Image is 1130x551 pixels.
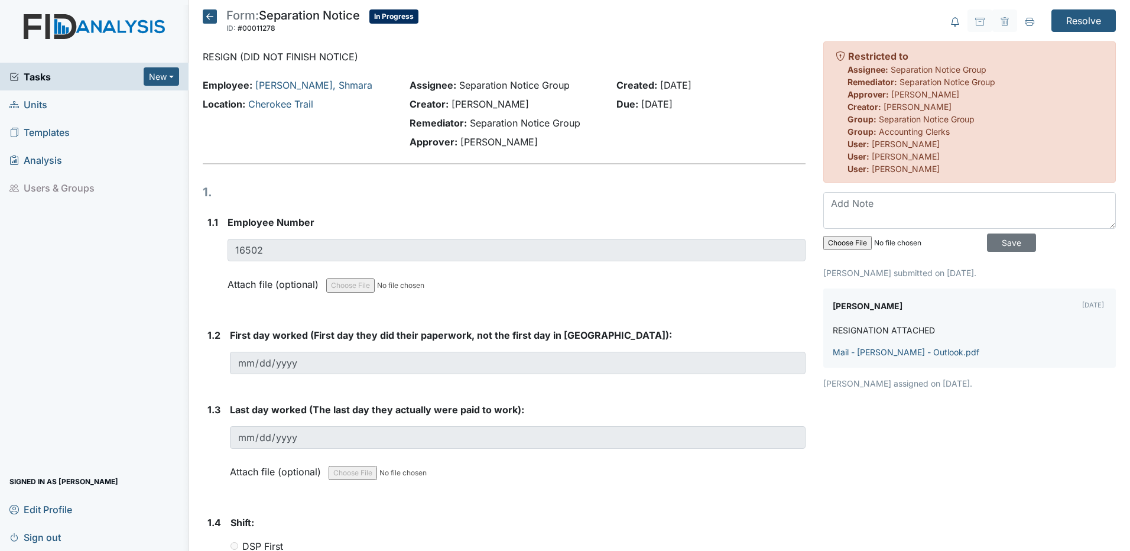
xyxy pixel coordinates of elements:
strong: Remediator: [410,117,467,129]
span: Shift: [230,517,254,529]
strong: Remediator: [847,77,897,87]
span: [PERSON_NAME] [452,98,529,110]
strong: Assignee: [847,64,888,74]
strong: Approver: [847,89,889,99]
span: Edit Profile [9,500,72,518]
span: Separation Notice Group [891,64,986,74]
span: Signed in as [PERSON_NAME] [9,472,118,491]
strong: Group: [847,127,876,137]
strong: Restricted to [848,50,908,62]
strong: Approver: [410,136,457,148]
a: [PERSON_NAME], Shmara [255,79,372,91]
span: Analysis [9,151,62,169]
strong: Creator: [847,102,881,112]
span: [PERSON_NAME] [872,139,940,149]
span: Units [9,95,47,114]
span: Last day worked (The last day they actually were paid to work): [230,404,524,416]
strong: User: [847,151,869,161]
span: Accounting Clerks [879,127,950,137]
div: Separation Notice [226,9,360,35]
span: Employee Number [228,216,314,228]
strong: Assignee: [410,79,456,91]
strong: Employee: [203,79,252,91]
strong: Location: [203,98,245,110]
span: [PERSON_NAME] [460,136,538,148]
span: [PERSON_NAME] [872,164,940,174]
span: Separation Notice Group [459,79,570,91]
p: RESIGNATION ATTACHED [833,324,935,336]
label: 1.2 [207,328,220,342]
button: New [144,67,179,86]
span: Sign out [9,528,61,546]
h1: 1. [203,183,806,201]
span: [DATE] [660,79,691,91]
span: [DATE] [641,98,673,110]
span: [PERSON_NAME] [891,89,959,99]
span: First day worked (First day they did their paperwork, not the first day in [GEOGRAPHIC_DATA]): [230,329,672,341]
strong: User: [847,164,869,174]
input: Save [987,234,1036,252]
span: Form: [226,8,259,22]
span: Separation Notice Group [470,117,580,129]
span: Separation Notice Group [900,77,995,87]
strong: Created: [616,79,657,91]
strong: User: [847,139,869,149]
span: Templates [9,123,70,141]
strong: Creator: [410,98,449,110]
small: [DATE] [1082,301,1104,309]
span: [PERSON_NAME] [872,151,940,161]
label: Attach file (optional) [228,271,323,291]
label: 1.1 [207,215,218,229]
label: Attach file (optional) [230,458,326,479]
strong: Group: [847,114,876,124]
span: [PERSON_NAME] [884,102,952,112]
span: Separation Notice Group [879,114,975,124]
p: [PERSON_NAME] assigned on [DATE]. [823,377,1116,390]
a: Mail - [PERSON_NAME] - Outlook.pdf [833,347,979,357]
label: 1.3 [207,403,220,417]
a: Cherokee Trail [248,98,313,110]
strong: Due: [616,98,638,110]
input: Resolve [1051,9,1116,32]
span: ID: [226,24,236,33]
input: DSP First [230,542,238,550]
p: [PERSON_NAME] submitted on [DATE]. [823,267,1116,279]
a: Tasks [9,70,144,84]
label: 1.4 [207,516,221,530]
span: #00011278 [238,24,275,33]
label: [PERSON_NAME] [833,298,902,315]
p: RESIGN (DID NOT FINISH NOTICE) [203,50,806,64]
span: In Progress [369,9,418,24]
